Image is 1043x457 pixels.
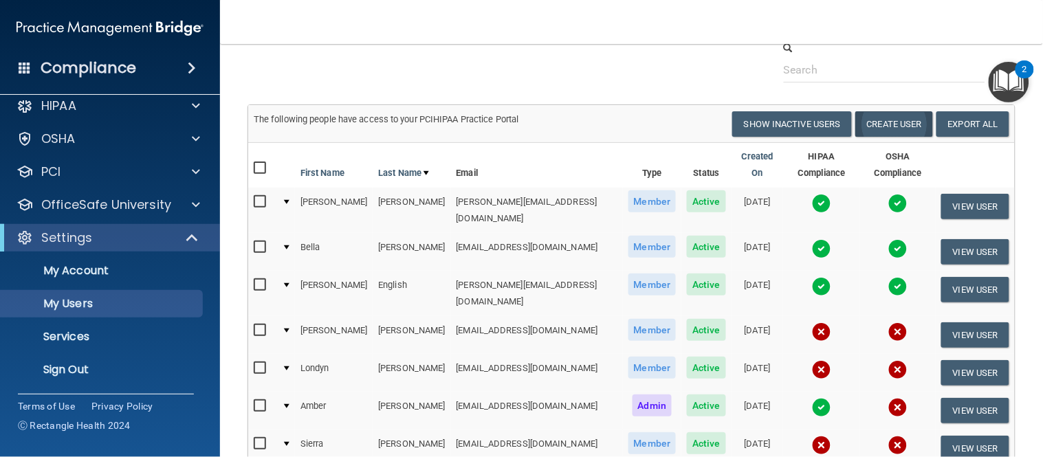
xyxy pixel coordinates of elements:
td: [PERSON_NAME][EMAIL_ADDRESS][DOMAIN_NAME] [451,271,623,316]
td: [PERSON_NAME] [373,188,450,233]
a: First Name [300,165,344,181]
th: HIPAA Compliance [783,143,860,188]
td: [DATE] [732,271,783,316]
td: [DATE] [732,233,783,271]
img: tick.e7d51cea.svg [812,194,831,213]
a: Privacy Policy [91,399,153,413]
th: Status [681,143,732,188]
button: View User [941,277,1009,302]
button: Open Resource Center, 2 new notifications [989,62,1029,102]
p: My Users [9,297,197,311]
input: Search [784,57,985,82]
a: HIPAA [17,98,200,114]
td: [EMAIL_ADDRESS][DOMAIN_NAME] [451,354,623,392]
td: [PERSON_NAME] [373,233,450,271]
span: Ⓒ Rectangle Health 2024 [18,419,131,432]
p: HIPAA [41,98,76,114]
td: [EMAIL_ADDRESS][DOMAIN_NAME] [451,392,623,430]
td: [EMAIL_ADDRESS][DOMAIN_NAME] [451,233,623,271]
p: Sign Out [9,363,197,377]
img: cross.ca9f0e7f.svg [812,436,831,455]
button: Create User [855,111,933,137]
span: Active [687,357,726,379]
td: [DATE] [732,392,783,430]
td: [PERSON_NAME] [295,271,373,316]
th: Type [623,143,682,188]
img: cross.ca9f0e7f.svg [812,322,831,342]
img: tick.e7d51cea.svg [888,194,908,213]
td: [EMAIL_ADDRESS][DOMAIN_NAME] [451,316,623,354]
p: My Account [9,264,197,278]
span: Admin [633,394,672,416]
td: [PERSON_NAME] [373,392,450,430]
td: Bella [295,233,373,271]
span: Member [628,274,677,296]
td: [DATE] [732,188,783,233]
a: Terms of Use [18,399,75,413]
img: tick.e7d51cea.svg [812,239,831,258]
span: Active [687,274,726,296]
a: OSHA [17,131,200,147]
span: Member [628,190,677,212]
p: Services [9,330,197,344]
img: tick.e7d51cea.svg [888,277,908,296]
img: tick.e7d51cea.svg [888,239,908,258]
span: The following people have access to your PCIHIPAA Practice Portal [254,114,519,124]
button: View User [941,194,1009,219]
td: [PERSON_NAME] [373,316,450,354]
button: View User [941,322,1009,348]
td: [DATE] [732,316,783,354]
h4: Compliance [41,58,136,78]
button: View User [941,239,1009,265]
img: cross.ca9f0e7f.svg [888,436,908,455]
td: [PERSON_NAME] [373,354,450,392]
span: Member [628,432,677,454]
th: Email [451,143,623,188]
td: [DATE] [732,354,783,392]
a: OfficeSafe University [17,197,200,213]
img: PMB logo [17,14,204,42]
p: OSHA [41,131,76,147]
span: Active [687,190,726,212]
td: [PERSON_NAME] [295,188,373,233]
span: Active [687,236,726,258]
p: OfficeSafe University [41,197,171,213]
span: Member [628,236,677,258]
img: cross.ca9f0e7f.svg [888,322,908,342]
span: Active [687,394,726,416]
img: tick.e7d51cea.svg [812,277,831,296]
a: PCI [17,164,200,180]
span: Active [687,432,726,454]
iframe: Drift Widget Chat Controller [806,361,1026,414]
span: Active [687,319,726,341]
p: Settings [41,230,92,246]
td: Londyn [295,354,373,392]
p: PCI [41,164,61,180]
span: Member [628,319,677,341]
a: Settings [17,230,199,246]
a: Export All [936,111,1009,137]
div: 2 [1022,69,1027,87]
td: English [373,271,450,316]
button: Show Inactive Users [732,111,852,137]
a: Created On [737,148,778,181]
a: Last Name [378,165,429,181]
td: [PERSON_NAME] [295,316,373,354]
span: Member [628,357,677,379]
td: [PERSON_NAME][EMAIL_ADDRESS][DOMAIN_NAME] [451,188,623,233]
td: Amber [295,392,373,430]
th: OSHA Compliance [860,143,936,188]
